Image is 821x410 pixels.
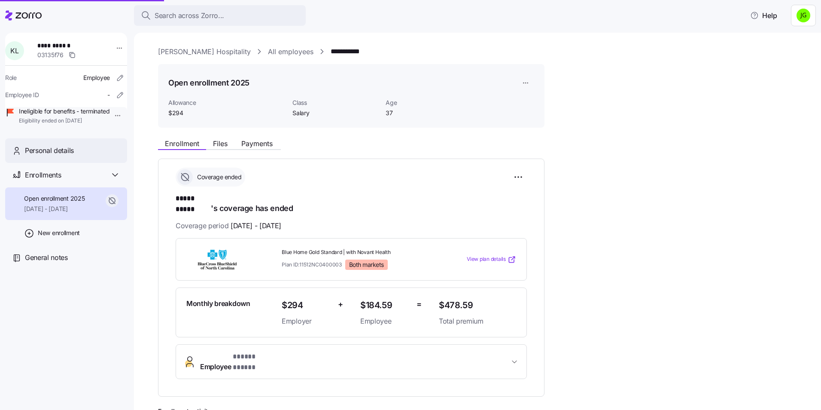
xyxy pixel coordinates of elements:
[38,229,80,237] span: New enrollment
[797,9,810,22] img: a4774ed6021b6d0ef619099e609a7ec5
[176,220,281,231] span: Coverage period
[25,170,61,181] span: Enrollments
[186,298,250,309] span: Monthly breakdown
[155,10,224,21] span: Search across Zorro...
[5,91,39,99] span: Employee ID
[25,252,68,263] span: General notes
[241,140,273,147] span: Payments
[37,51,64,59] span: 03135f76
[282,316,331,327] span: Employer
[282,249,432,256] span: Blue Home Gold Standard | with Novant Health
[83,73,110,82] span: Employee
[19,107,110,116] span: Ineligible for benefits - terminated
[186,250,248,269] img: BlueCross BlueShield of North Carolina
[5,73,17,82] span: Role
[168,98,286,107] span: Allowance
[168,109,286,117] span: $294
[168,77,249,88] h1: Open enrollment 2025
[134,5,306,26] button: Search across Zorro...
[282,298,331,312] span: $294
[107,91,110,99] span: -
[24,194,85,203] span: Open enrollment 2025
[417,298,422,311] span: =
[213,140,228,147] span: Files
[338,298,343,311] span: +
[349,261,384,269] span: Both markets
[176,193,527,214] h1: 's coverage has ended
[158,46,251,57] a: [PERSON_NAME] Hospitality
[292,98,379,107] span: Class
[268,46,313,57] a: All employees
[165,140,199,147] span: Enrollment
[282,261,342,268] span: Plan ID: 11512NC0400003
[10,47,18,54] span: K L
[467,255,506,263] span: View plan details
[360,316,410,327] span: Employee
[25,145,74,156] span: Personal details
[24,205,85,213] span: [DATE] - [DATE]
[439,298,516,312] span: $478.59
[195,173,241,181] span: Coverage ended
[467,255,516,264] a: View plan details
[386,98,472,107] span: Age
[439,316,516,327] span: Total premium
[750,10,777,21] span: Help
[19,117,110,125] span: Eligibility ended on [DATE]
[360,298,410,312] span: $184.59
[743,7,784,24] button: Help
[231,220,281,231] span: [DATE] - [DATE]
[292,109,379,117] span: Salary
[200,352,272,372] span: Employee
[386,109,472,117] span: 37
